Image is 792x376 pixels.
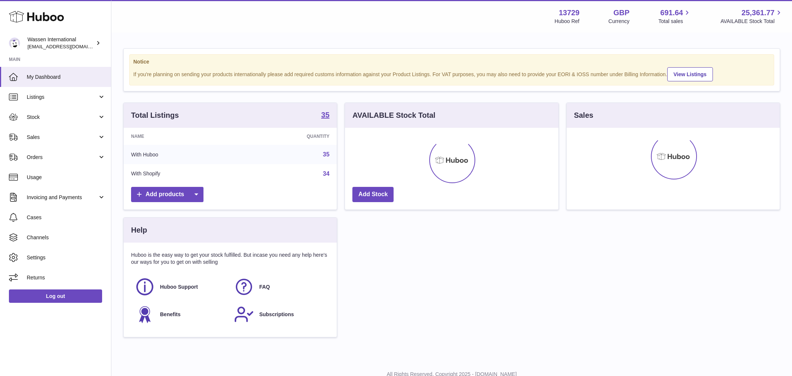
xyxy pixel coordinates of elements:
a: Huboo Support [135,277,226,297]
p: Huboo is the easy way to get your stock fulfilled. But incase you need any help here's our ways f... [131,252,329,266]
div: Currency [609,18,630,25]
strong: Notice [133,58,770,65]
a: Log out [9,289,102,303]
th: Quantity [239,128,337,145]
a: Subscriptions [234,304,326,324]
a: Add products [131,187,203,202]
td: With Huboo [124,145,239,164]
a: View Listings [667,67,713,81]
a: 691.64 Total sales [658,8,691,25]
a: Add Stock [352,187,394,202]
th: Name [124,128,239,145]
span: Sales [27,134,98,141]
a: 25,361.77 AVAILABLE Stock Total [720,8,783,25]
span: [EMAIL_ADDRESS][DOMAIN_NAME] [27,43,109,49]
span: Benefits [160,311,180,318]
a: 34 [323,171,330,177]
span: Stock [27,114,98,121]
span: Settings [27,254,105,261]
span: Subscriptions [259,311,294,318]
img: gemma.moses@wassen.com [9,38,20,49]
span: Huboo Support [160,283,198,291]
span: Returns [27,274,105,281]
span: Orders [27,154,98,161]
a: FAQ [234,277,326,297]
div: Wassen International [27,36,94,50]
td: With Shopify [124,164,239,184]
span: Total sales [658,18,691,25]
a: 35 [321,111,329,120]
h3: Sales [574,110,593,120]
div: Huboo Ref [555,18,580,25]
a: Benefits [135,304,226,324]
a: 35 [323,151,330,158]
span: AVAILABLE Stock Total [720,18,783,25]
strong: GBP [613,8,629,18]
span: Usage [27,174,105,181]
span: My Dashboard [27,74,105,81]
strong: 35 [321,111,329,119]
span: 691.64 [660,8,683,18]
span: Cases [27,214,105,221]
span: 25,361.77 [742,8,775,18]
h3: Help [131,225,147,235]
span: FAQ [259,283,270,291]
span: Invoicing and Payments [27,194,98,201]
div: If you're planning on sending your products internationally please add required customs informati... [133,66,770,81]
h3: Total Listings [131,110,179,120]
span: Channels [27,234,105,241]
strong: 13729 [559,8,580,18]
span: Listings [27,94,98,101]
h3: AVAILABLE Stock Total [352,110,435,120]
